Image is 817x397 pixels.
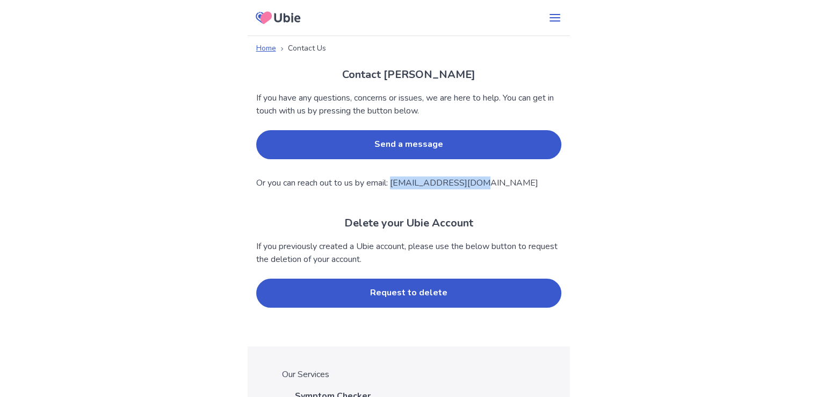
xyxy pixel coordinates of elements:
[256,130,561,159] button: Send a message
[256,215,561,231] h1: Delete your Ubie Account
[256,117,561,172] a: Send a message
[256,67,561,83] h1: Contact [PERSON_NAME]
[256,240,561,266] p: If you previously created a Ubie account, please use the below button to request the deletion of ...
[256,176,561,189] p: Or you can reach out to us by email: [EMAIL_ADDRESS][DOMAIN_NAME]
[288,42,326,54] span: Contact Us
[256,42,276,54] a: Home
[282,368,557,381] p: Our Services
[540,7,570,29] button: menu
[256,91,561,117] p: If you have any questions, concerns or issues, we are here to help. You can get in touch with us ...
[256,42,561,54] nav: breadcrumb
[256,279,561,308] button: Request to delete
[256,266,561,321] a: Request to delete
